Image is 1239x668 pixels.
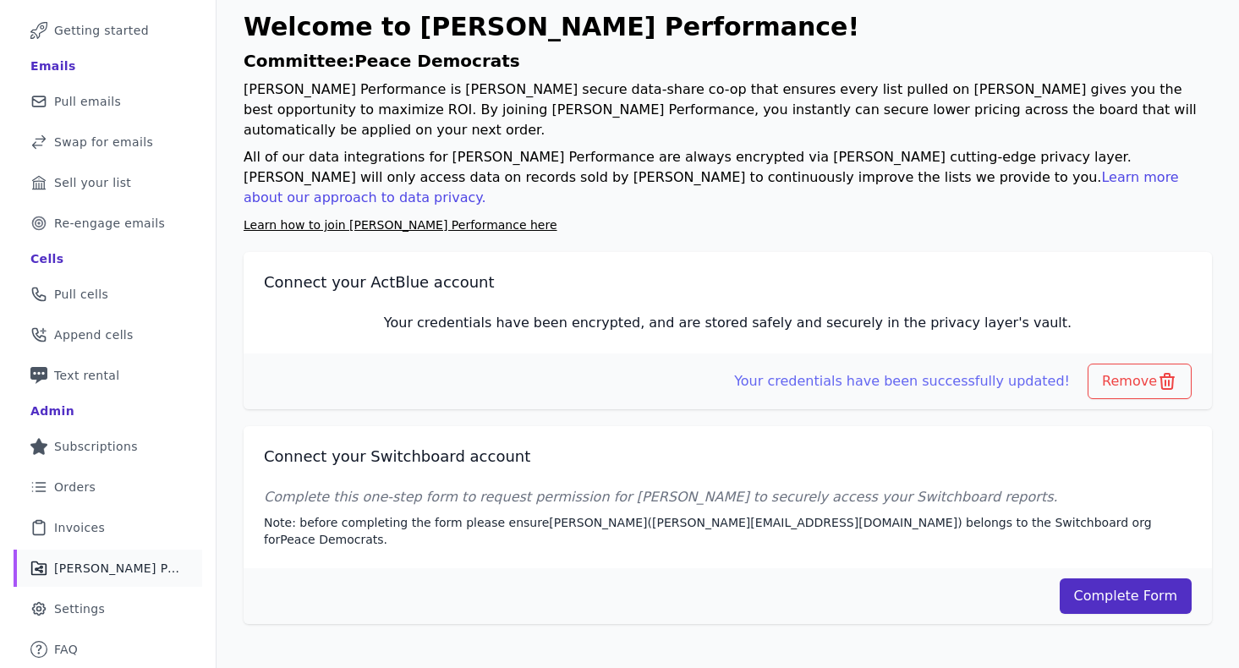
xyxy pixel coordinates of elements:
[54,326,134,343] span: Append cells
[54,367,120,384] span: Text rental
[264,446,1192,467] h2: Connect your Switchboard account
[264,487,1192,507] p: Complete this one-step form to request permission for [PERSON_NAME] to securely access your Switc...
[54,174,131,191] span: Sell your list
[244,49,1212,73] h1: Committee: Peace Democrats
[244,218,557,232] a: Learn how to join [PERSON_NAME] Performance here
[264,313,1192,333] p: Your credentials have been encrypted, and are stored safely and securely in the privacy layer's v...
[54,438,138,455] span: Subscriptions
[14,276,202,313] a: Pull cells
[14,509,202,546] a: Invoices
[244,12,1212,42] h1: Welcome to [PERSON_NAME] Performance!
[54,93,121,110] span: Pull emails
[264,514,1192,548] p: Note: before completing the form please ensure [PERSON_NAME] ( [PERSON_NAME][EMAIL_ADDRESS][DOMAI...
[244,147,1212,208] p: All of our data integrations for [PERSON_NAME] Performance are always encrypted via [PERSON_NAME]...
[54,641,78,658] span: FAQ
[54,560,182,577] span: [PERSON_NAME] Performance
[14,631,202,668] a: FAQ
[54,134,153,151] span: Swap for emails
[14,83,202,120] a: Pull emails
[30,57,76,74] div: Emails
[54,600,105,617] span: Settings
[30,402,74,419] div: Admin
[14,164,202,201] a: Sell your list
[30,250,63,267] div: Cells
[14,590,202,627] a: Settings
[1060,578,1192,614] a: Complete Form
[54,215,165,232] span: Re-engage emails
[54,479,96,496] span: Orders
[14,12,202,49] a: Getting started
[14,205,202,242] a: Re-engage emails
[14,316,202,353] a: Append cells
[54,22,149,39] span: Getting started
[14,123,202,161] a: Swap for emails
[244,79,1212,140] p: [PERSON_NAME] Performance is [PERSON_NAME] secure data-share co-op that ensures every list pulled...
[734,373,1070,389] span: Your credentials have been successfully updated!
[14,357,202,394] a: Text rental
[14,428,202,465] a: Subscriptions
[1088,364,1192,399] button: Remove
[14,468,202,506] a: Orders
[264,272,1192,293] h2: Connect your ActBlue account
[14,550,202,587] a: [PERSON_NAME] Performance
[54,286,108,303] span: Pull cells
[54,519,105,536] span: Invoices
